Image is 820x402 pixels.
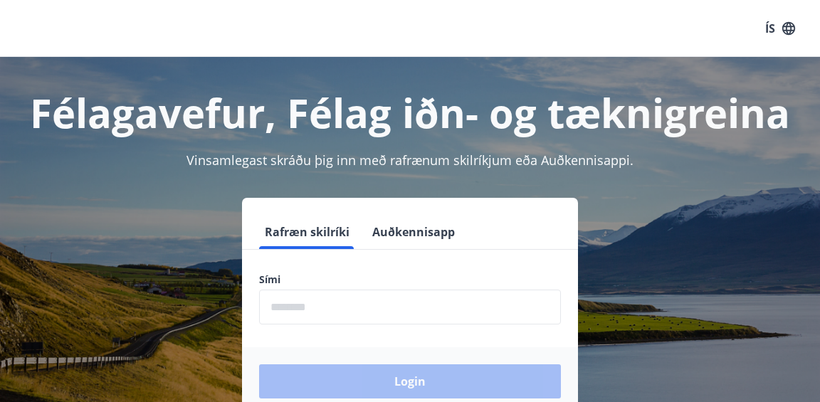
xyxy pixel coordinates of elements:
h1: Félagavefur, Félag iðn- og tæknigreina [17,85,803,139]
span: Vinsamlegast skráðu þig inn með rafrænum skilríkjum eða Auðkennisappi. [186,152,634,169]
button: Rafræn skilríki [259,215,355,249]
label: Sími [259,273,561,287]
button: Auðkennisapp [367,215,461,249]
button: ÍS [757,16,803,41]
